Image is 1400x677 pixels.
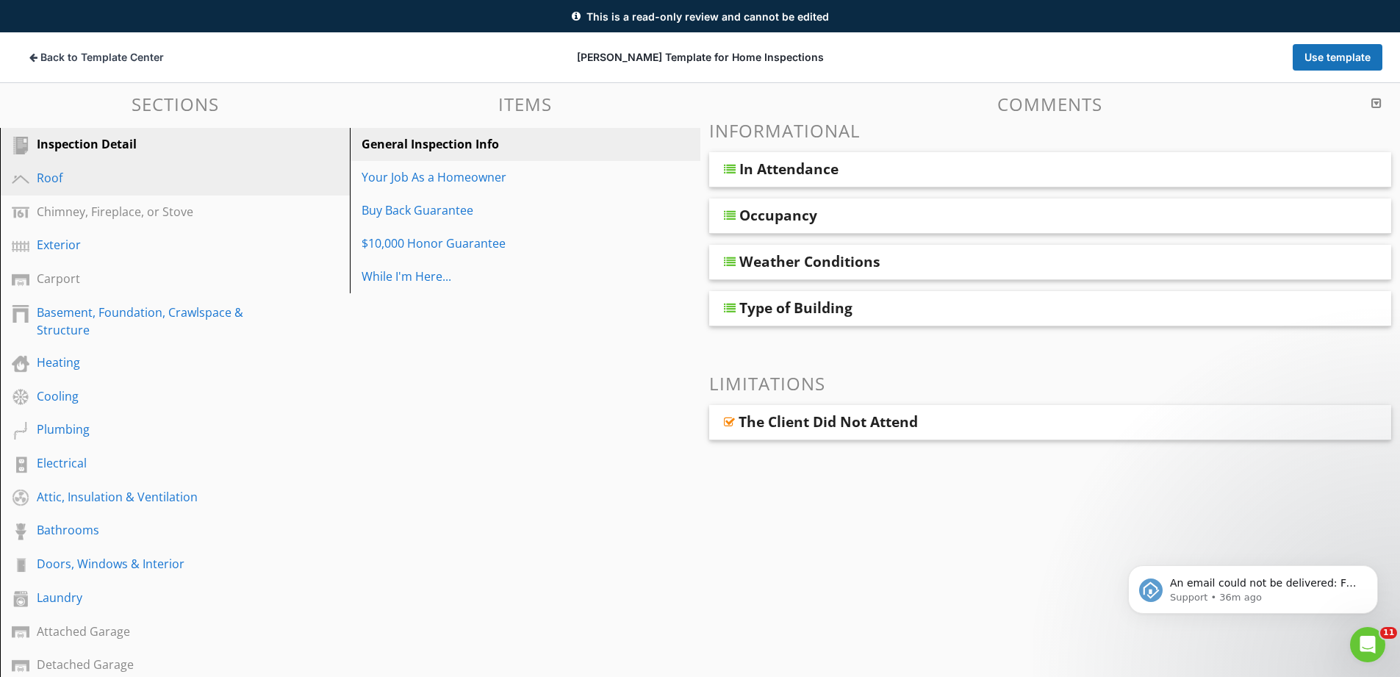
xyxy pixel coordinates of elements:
h3: Informational [709,121,1392,140]
div: In Attendance [739,160,839,178]
iframe: Intercom notifications message [1106,534,1400,637]
div: General Inspection Info [362,135,637,153]
div: Basement, Foundation, Crawlspace & Structure [37,304,280,339]
div: Attic, Insulation & Ventilation [37,488,280,506]
div: Doors, Windows & Interior [37,555,280,573]
h3: Items [350,94,700,114]
iframe: Intercom live chat [1350,627,1385,662]
button: Back to Template Center [18,44,176,71]
div: Carport [37,270,280,287]
div: Laundry [37,589,280,606]
div: While I'm Here... [362,268,637,285]
div: Chimney, Fireplace, or Stove [37,203,280,221]
div: Occupancy [739,207,817,224]
div: Weather Conditions [739,253,880,271]
div: Roof [37,169,280,187]
span: Back to Template Center [40,50,164,65]
div: Exterior [37,236,280,254]
h3: Limitations [709,373,1392,393]
div: Heating [37,354,280,371]
div: $10,000 Honor Guarantee [362,234,637,252]
span: 11 [1380,627,1397,639]
div: Electrical [37,454,280,472]
div: Plumbing [37,420,280,438]
div: Detached Garage [37,656,280,673]
button: Use template [1293,44,1382,71]
div: Attached Garage [37,623,280,640]
div: Cooling [37,387,280,405]
div: Inspection Detail [37,135,280,153]
div: [PERSON_NAME] Template for Home Inspections [473,50,927,65]
h3: Comments [709,94,1392,114]
div: Your Job As a Homeowner [362,168,637,186]
div: Bathrooms [37,521,280,539]
div: Buy Back Guarantee [362,201,637,219]
div: Type of Building [739,299,852,317]
div: The Client Did Not Attend [739,413,918,431]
